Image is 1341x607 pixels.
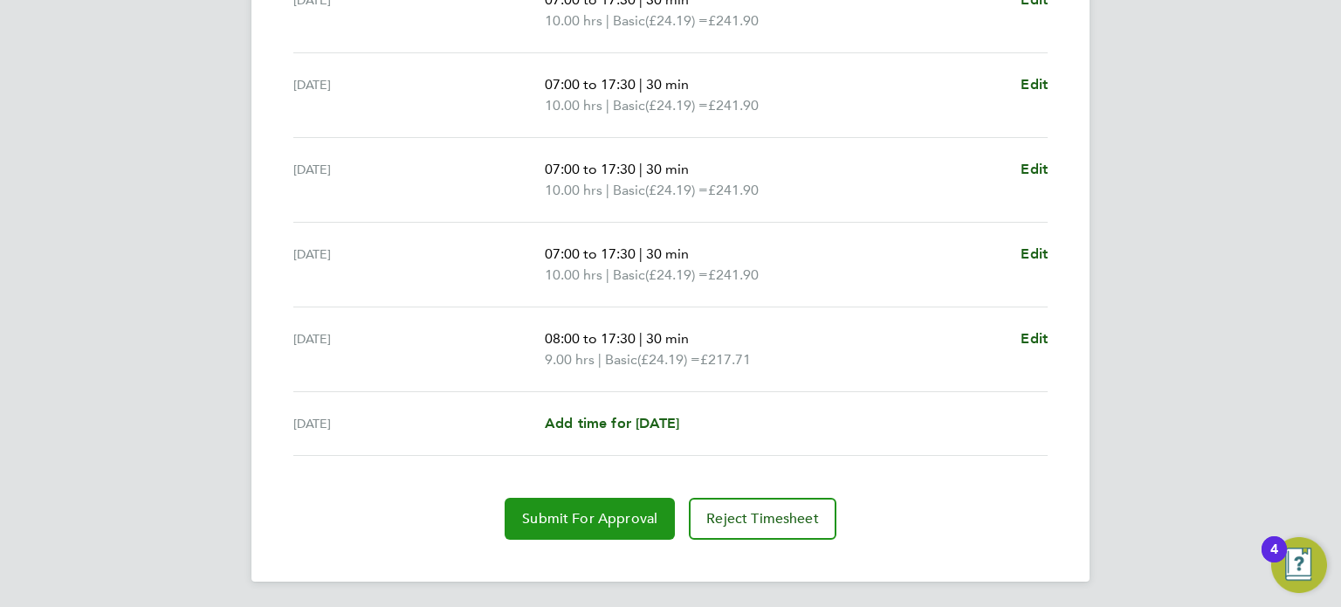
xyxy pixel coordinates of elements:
span: 10.00 hrs [545,266,602,283]
span: 10.00 hrs [545,182,602,198]
span: (£24.19) = [645,97,708,114]
span: 9.00 hrs [545,351,595,368]
span: £241.90 [708,97,759,114]
span: Edit [1021,161,1048,177]
div: [DATE] [293,159,545,201]
button: Open Resource Center, 4 new notifications [1271,537,1327,593]
span: £241.90 [708,266,759,283]
a: Edit [1021,74,1048,95]
span: (£24.19) = [645,182,708,198]
span: 07:00 to 17:30 [545,161,636,177]
span: 30 min [646,161,689,177]
span: £217.71 [700,351,751,368]
span: (£24.19) = [645,12,708,29]
div: [DATE] [293,328,545,370]
span: | [606,97,609,114]
span: Reject Timesheet [706,510,819,528]
span: Edit [1021,76,1048,93]
div: [DATE] [293,244,545,286]
span: £241.90 [708,12,759,29]
span: 08:00 to 17:30 [545,330,636,347]
span: | [639,330,643,347]
span: Edit [1021,330,1048,347]
span: | [639,76,643,93]
div: [DATE] [293,74,545,116]
div: [DATE] [293,413,545,434]
span: Basic [613,265,645,286]
span: 30 min [646,245,689,262]
span: | [606,12,609,29]
span: | [639,245,643,262]
span: £241.90 [708,182,759,198]
a: Edit [1021,328,1048,349]
span: 30 min [646,330,689,347]
span: Submit For Approval [522,510,657,528]
span: 07:00 to 17:30 [545,245,636,262]
span: Edit [1021,245,1048,262]
span: | [606,182,609,198]
span: 30 min [646,76,689,93]
span: 10.00 hrs [545,12,602,29]
span: Add time for [DATE] [545,415,679,431]
span: 10.00 hrs [545,97,602,114]
span: | [639,161,643,177]
span: Basic [613,10,645,31]
button: Reject Timesheet [689,498,836,540]
button: Submit For Approval [505,498,675,540]
span: (£24.19) = [637,351,700,368]
span: (£24.19) = [645,266,708,283]
span: 07:00 to 17:30 [545,76,636,93]
span: Basic [613,180,645,201]
span: | [606,266,609,283]
span: Basic [613,95,645,116]
span: Basic [605,349,637,370]
a: Edit [1021,244,1048,265]
a: Edit [1021,159,1048,180]
span: | [598,351,602,368]
a: Add time for [DATE] [545,413,679,434]
div: 4 [1270,549,1278,572]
